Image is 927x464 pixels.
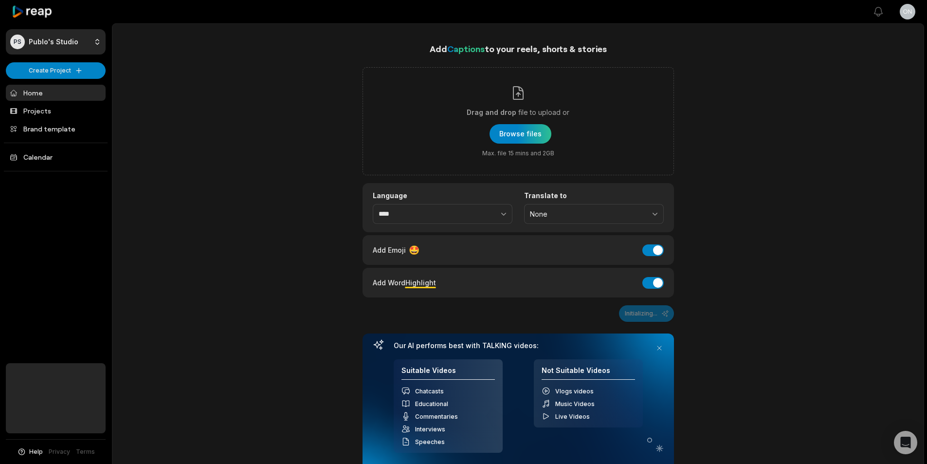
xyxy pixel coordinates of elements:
[415,413,458,420] span: Commentaries
[6,62,106,79] button: Create Project
[467,107,516,118] span: Drag and drop
[415,438,445,445] span: Speeches
[29,37,78,46] p: Publo's Studio
[394,341,643,350] h3: Our AI performs best with TALKING videos:
[894,431,917,454] div: Open Intercom Messenger
[17,447,43,456] button: Help
[409,243,419,257] span: 🤩
[29,447,43,456] span: Help
[10,35,25,49] div: PS
[524,191,664,200] label: Translate to
[415,426,445,433] span: Interviews
[401,366,495,380] h4: Suitable Videos
[49,447,70,456] a: Privacy
[6,121,106,137] a: Brand template
[524,204,664,224] button: None
[530,210,644,219] span: None
[76,447,95,456] a: Terms
[373,276,436,289] div: Add Word
[415,400,448,408] span: Educational
[555,400,595,408] span: Music Videos
[447,43,485,54] span: Captions
[6,85,106,101] a: Home
[518,107,569,118] span: file to upload or
[542,366,635,380] h4: Not Suitable Videos
[373,245,406,255] span: Add Emoji
[373,191,512,200] label: Language
[415,388,444,395] span: Chatcasts
[490,124,551,144] button: Drag and dropfile to upload orMax. file 15 mins and 2GB
[555,388,594,395] span: Vlogs videos
[555,413,590,420] span: Live Videos
[6,149,106,165] a: Calendar
[363,42,674,56] h1: Add to your reels, shorts & stories
[405,278,436,287] span: Highlight
[482,149,554,157] span: Max. file 15 mins and 2GB
[6,103,106,119] a: Projects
